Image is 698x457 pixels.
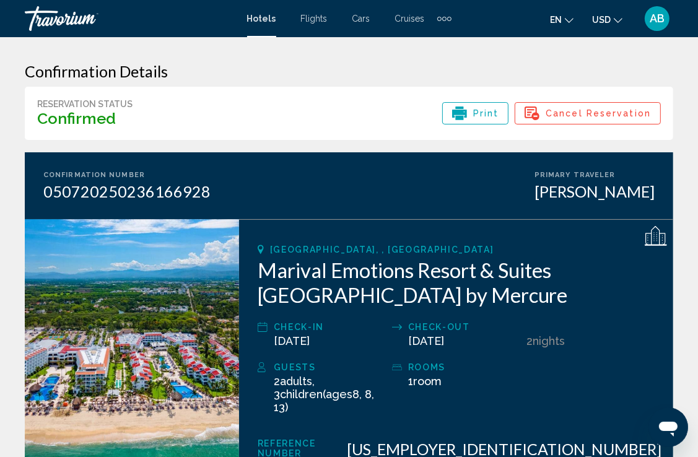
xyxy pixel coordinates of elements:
button: Print [442,102,509,124]
div: Guests [274,360,386,375]
span: [DATE] [408,334,444,347]
div: rooms [408,360,520,375]
span: ( 8, 8, 13) [274,388,374,414]
a: Hotels [247,14,276,24]
span: ages [326,388,352,401]
span: Cancel Reservation [546,103,651,124]
span: AB [650,12,665,25]
span: [DATE] [274,334,310,347]
button: Extra navigation items [437,9,452,28]
h3: Confirmation Details [25,62,673,81]
div: Reservation Status [37,99,133,109]
h3: Confirmed [37,109,133,128]
div: 050720250236166928 [43,182,211,201]
span: Room [413,375,442,388]
span: Adults [280,375,312,388]
button: User Menu [641,6,673,32]
div: Confirmation Number [43,171,211,179]
a: Cars [352,14,370,24]
span: en [550,15,562,25]
span: Print [473,103,499,124]
div: [PERSON_NAME] [534,182,655,201]
a: Cruises [395,14,425,24]
h2: Marival Emotions Resort & Suites [GEOGRAPHIC_DATA] by Mercure [258,258,655,307]
span: 1 [408,375,442,388]
div: Check-out [408,320,520,334]
a: Cancel Reservation [515,110,661,123]
span: , 3 [274,375,374,414]
button: Change language [550,11,574,28]
div: Check-in [274,320,386,334]
a: Travorium [25,6,235,31]
iframe: Button to launch messaging window [648,407,688,447]
span: [GEOGRAPHIC_DATA], , [GEOGRAPHIC_DATA] [270,245,494,255]
button: Cancel Reservation [515,102,661,124]
div: Primary Traveler [534,171,655,179]
span: 2 [274,375,312,388]
a: Flights [301,14,328,24]
span: 2 [526,334,533,347]
span: USD [592,15,611,25]
span: Children [280,388,323,401]
span: Nights [533,334,565,347]
button: Change currency [592,11,622,28]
